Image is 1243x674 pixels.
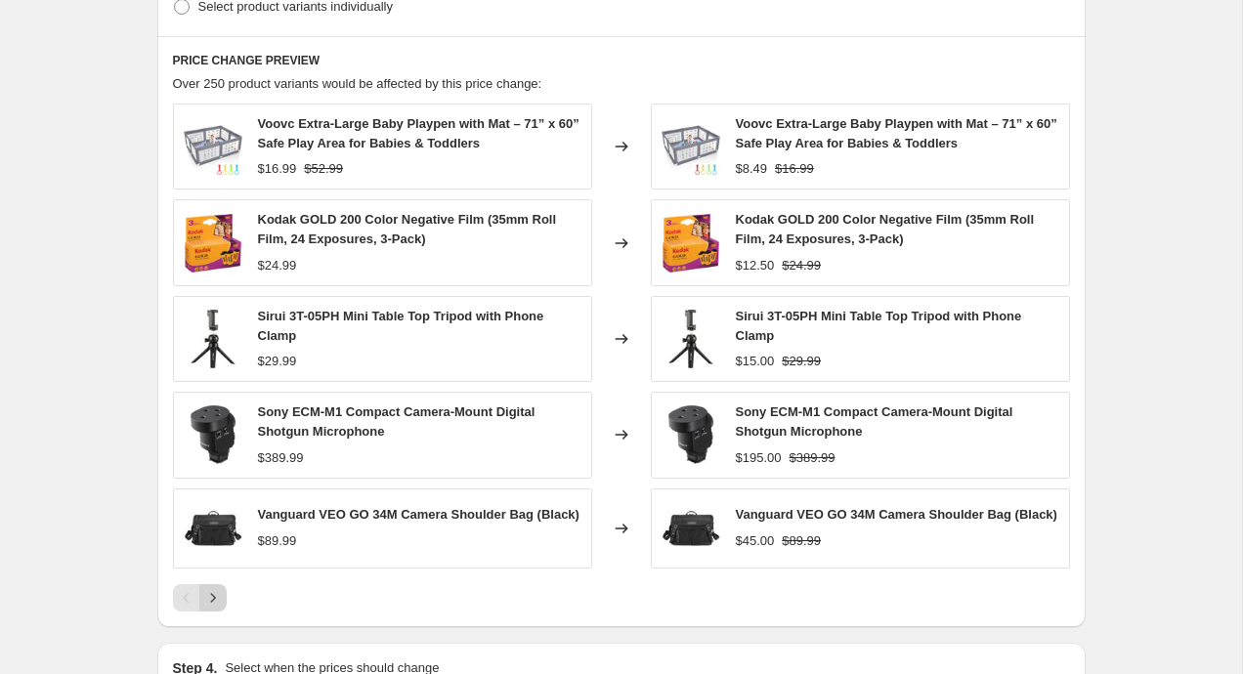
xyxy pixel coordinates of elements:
img: f3ef585a-fd46-4404-ac84-fa8915f67d93_80x.jpg [662,499,720,558]
strike: $389.99 [790,448,836,468]
span: Vanguard VEO GO 34M Camera Shoulder Bag (Black) [258,507,579,522]
img: DD1_80x.jpg [662,117,720,176]
nav: Pagination [173,584,227,611]
span: Sony ECM-M1 Compact Camera-Mount Digital Shotgun Microphone [258,404,536,439]
div: $89.99 [258,531,297,551]
div: $24.99 [258,256,297,275]
span: Sirui 3T-05PH Mini Table Top Tripod with Phone Clamp [736,309,1022,343]
span: Kodak GOLD 200 Color Negative Film (35mm Roll Film, 24 Exposures, 3-Pack) [258,212,557,246]
span: Voovc Extra-Large Baby Playpen with Mat – 71” x 60” Safe Play Area for Babies & Toddlers [258,116,579,150]
div: $15.00 [736,352,775,371]
strike: $29.99 [782,352,821,371]
div: $389.99 [258,448,304,468]
span: Voovc Extra-Large Baby Playpen with Mat – 71” x 60” Safe Play Area for Babies & Toddlers [736,116,1057,150]
strike: $16.99 [775,159,814,179]
img: bd50de87-9838-4205-af85-03492b493d50_80x.jpg [184,405,242,464]
div: $29.99 [258,352,297,371]
strike: $52.99 [304,159,343,179]
div: $12.50 [736,256,775,275]
img: DD1_80x.jpg [184,117,242,176]
div: $16.99 [258,159,297,179]
img: ea75ba5a-70c7-4f28-bea5-c217b884a50c_80x.jpg [184,310,242,368]
div: $45.00 [736,531,775,551]
img: 70af9ddc-6b17-473e-ac64-1f770736fdce_80x.jpg [184,214,242,273]
span: Kodak GOLD 200 Color Negative Film (35mm Roll Film, 24 Exposures, 3-Pack) [736,212,1035,246]
span: Vanguard VEO GO 34M Camera Shoulder Bag (Black) [736,507,1057,522]
div: $195.00 [736,448,782,468]
img: f3ef585a-fd46-4404-ac84-fa8915f67d93_80x.jpg [184,499,242,558]
strike: $89.99 [782,531,821,551]
span: Over 250 product variants would be affected by this price change: [173,76,542,91]
div: $8.49 [736,159,768,179]
strike: $24.99 [782,256,821,275]
button: Next [199,584,227,611]
img: bd50de87-9838-4205-af85-03492b493d50_80x.jpg [662,405,720,464]
img: ea75ba5a-70c7-4f28-bea5-c217b884a50c_80x.jpg [662,310,720,368]
h6: PRICE CHANGE PREVIEW [173,53,1070,68]
span: Sony ECM-M1 Compact Camera-Mount Digital Shotgun Microphone [736,404,1013,439]
span: Sirui 3T-05PH Mini Table Top Tripod with Phone Clamp [258,309,544,343]
img: 70af9ddc-6b17-473e-ac64-1f770736fdce_80x.jpg [662,214,720,273]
